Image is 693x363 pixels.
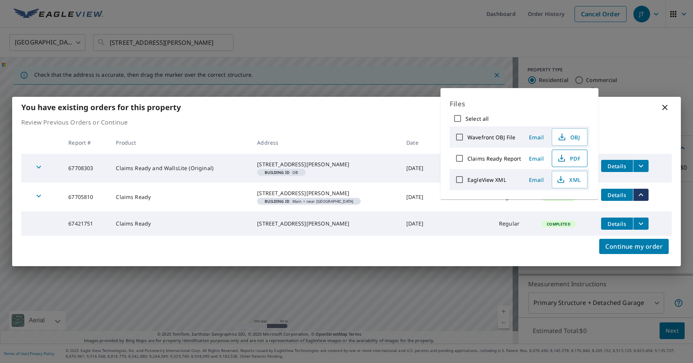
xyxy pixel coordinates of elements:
label: Claims Ready Report [467,155,521,162]
b: You have existing orders for this property [21,102,181,112]
span: Email [527,155,546,162]
span: PDF [557,154,581,163]
label: Wavefront OBJ File [467,134,515,141]
span: Main + near [GEOGRAPHIC_DATA] [260,199,358,203]
em: Building ID [265,170,289,174]
span: Details [606,220,628,227]
span: Email [527,134,546,141]
td: 67421751 [62,211,110,236]
p: Review Previous Orders or Continue [21,118,672,127]
th: Product [110,131,251,154]
button: PDF [552,150,587,167]
th: Report # [62,131,110,154]
td: 67705810 [62,183,110,211]
th: Address [251,131,400,154]
span: Continue my order [605,241,663,252]
em: Building ID [265,199,289,203]
td: 0690H131W [438,183,493,211]
button: Email [524,174,549,186]
label: EagleView XML [467,176,506,183]
button: OBJ [552,128,587,146]
td: [DATE] [400,154,438,183]
td: 0690H131W [438,154,493,183]
button: filesDropdownBtn-67421751 [633,218,649,230]
button: filesDropdownBtn-67705810 [633,189,649,201]
span: OB [260,170,303,174]
button: filesDropdownBtn-67708303 [633,160,649,172]
button: Email [524,131,549,143]
label: Select all [466,115,489,122]
td: 67708303 [62,154,110,183]
button: Email [524,153,549,164]
button: Continue my order [599,239,669,254]
span: Email [527,176,546,183]
p: Files [450,97,589,110]
button: detailsBtn-67705810 [601,189,633,201]
button: detailsBtn-67708303 [601,160,633,172]
button: XML [552,171,587,188]
div: [STREET_ADDRESS][PERSON_NAME] [257,189,394,197]
button: detailsBtn-67421751 [601,218,633,230]
span: XML [557,175,581,184]
td: Regular [493,211,535,236]
td: [DATE] [400,183,438,211]
td: Claims Ready and WallsLite (Original) [110,154,251,183]
td: Claims Ready [110,211,251,236]
th: Date [400,131,438,154]
span: Details [606,191,628,199]
div: [STREET_ADDRESS][PERSON_NAME] [257,220,394,227]
td: [DATE] [400,211,438,236]
th: Claim ID [438,131,493,154]
span: Details [606,163,628,170]
div: [STREET_ADDRESS][PERSON_NAME] [257,161,394,168]
span: OBJ [557,133,581,142]
span: Completed [542,221,575,227]
td: Claims Ready [110,183,251,211]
